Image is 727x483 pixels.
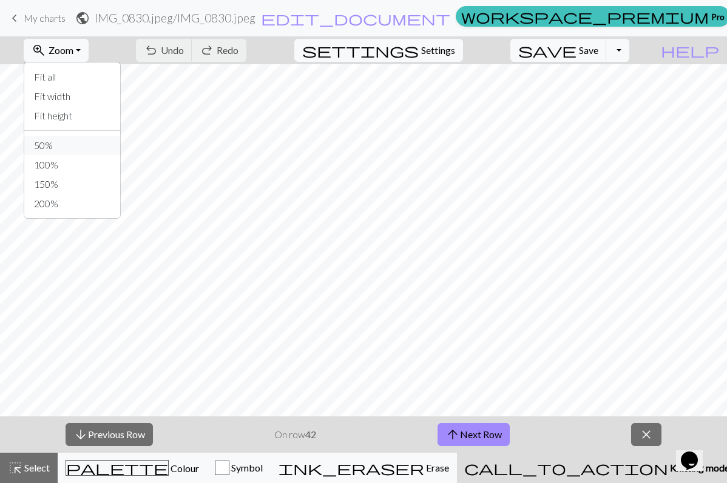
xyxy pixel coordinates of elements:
[24,12,66,24] span: My charts
[421,43,455,58] span: Settings
[75,10,90,27] span: public
[169,462,199,474] span: Colour
[676,435,715,471] iframe: chat widget
[24,175,120,194] button: 150%
[274,427,316,442] p: On row
[24,87,120,106] button: Fit width
[424,462,449,473] span: Erase
[24,194,120,213] button: 200%
[639,426,654,443] span: close
[22,462,50,473] span: Select
[279,459,424,476] span: ink_eraser
[24,106,120,125] button: Fit height
[7,10,22,27] span: keyboard_arrow_left
[518,42,577,59] span: save
[510,39,607,62] button: Save
[73,426,88,443] span: arrow_downward
[302,43,419,58] i: Settings
[661,42,719,59] span: help
[445,426,460,443] span: arrow_upward
[24,155,120,175] button: 100%
[8,459,22,476] span: highlight_alt
[66,423,153,446] button: Previous Row
[271,453,457,483] button: Erase
[66,459,168,476] span: palette
[261,10,450,27] span: edit_document
[294,39,463,62] button: SettingsSettings
[207,453,271,483] button: Symbol
[229,462,263,473] span: Symbol
[302,42,419,59] span: settings
[464,459,668,476] span: call_to_action
[58,453,207,483] button: Colour
[95,11,255,25] h2: IMG_0830.jpeg / IMG_0830.jpeg
[32,42,46,59] span: zoom_in
[7,8,66,28] a: My charts
[24,39,89,62] button: Zoom
[24,67,120,87] button: Fit all
[579,44,598,56] span: Save
[49,44,73,56] span: Zoom
[461,8,709,25] span: workspace_premium
[24,136,120,155] button: 50%
[438,423,510,446] button: Next Row
[305,428,316,440] strong: 42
